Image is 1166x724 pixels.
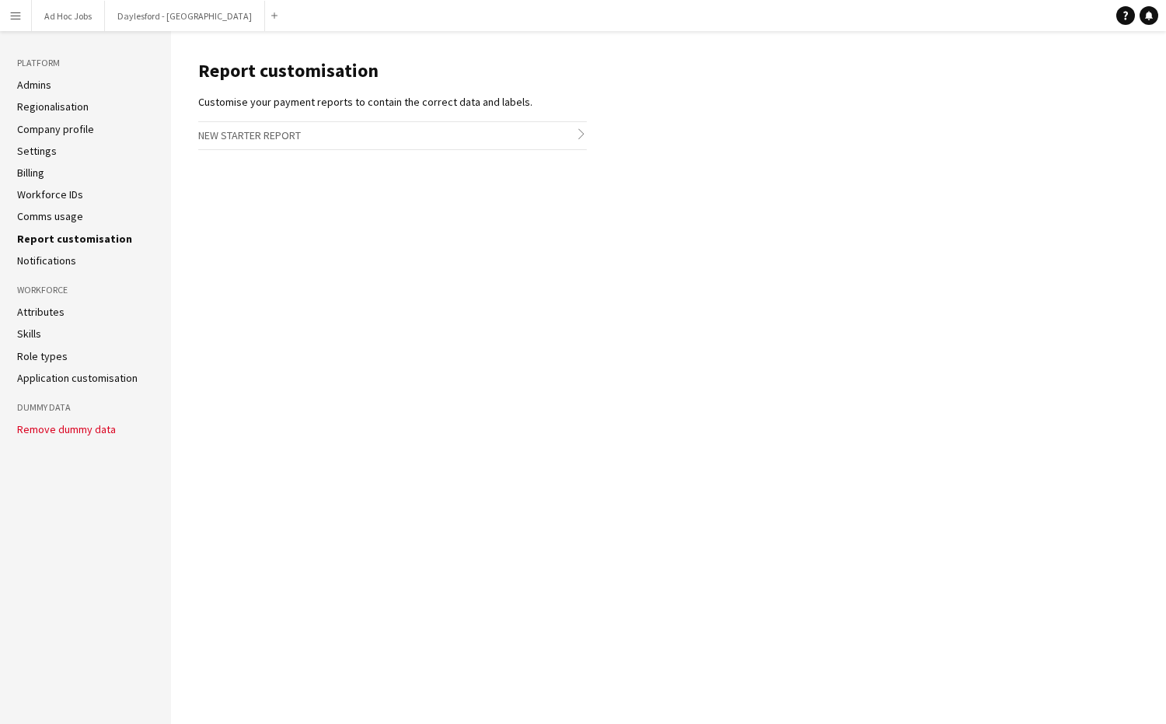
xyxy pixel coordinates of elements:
[17,78,51,92] a: Admins
[17,371,138,385] a: Application customisation
[17,327,41,341] a: Skills
[17,100,89,114] a: Regionalisation
[198,122,587,149] h3: New starter report
[17,166,44,180] a: Billing
[198,59,587,82] h1: Report customisation
[17,305,65,319] a: Attributes
[198,95,587,109] div: Customise your payment reports to contain the correct data and labels.
[32,1,105,31] button: Ad Hoc Jobs
[17,122,94,136] a: Company profile
[17,232,132,246] a: Report customisation
[17,209,83,223] a: Comms usage
[17,56,154,70] h3: Platform
[17,187,83,201] a: Workforce IDs
[17,423,116,435] button: Remove dummy data
[17,283,154,297] h3: Workforce
[17,349,68,363] a: Role types
[17,400,154,414] h3: Dummy Data
[17,254,76,268] a: Notifications
[105,1,265,31] button: Daylesford - [GEOGRAPHIC_DATA]
[17,144,57,158] a: Settings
